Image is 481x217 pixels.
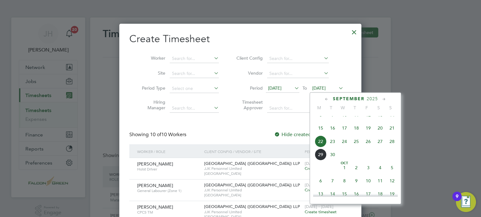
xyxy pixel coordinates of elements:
span: 19 [386,188,398,200]
span: 26 [362,136,374,147]
span: 29 [315,149,327,160]
span: 19 [362,122,374,134]
label: Hiring Manager [137,99,165,111]
span: 17 [339,122,350,134]
input: Select one [170,84,219,93]
label: Period Type [137,85,165,91]
span: T [349,105,361,111]
span: [DATE] - [DATE] [305,161,334,166]
span: [DATE] - [DATE] [305,182,334,188]
span: JJK Personnel Limited [204,188,302,193]
span: 9 [350,175,362,187]
span: CPCS TM [137,210,199,215]
input: Search for... [170,54,219,63]
span: Oct [339,162,350,165]
span: 5 [386,162,398,174]
span: 15 [315,122,327,134]
span: 21 [386,122,398,134]
span: 14 [327,188,339,200]
span: [DATE] [268,85,282,91]
span: [PERSON_NAME] [137,204,173,210]
span: [PERSON_NAME] [137,161,173,167]
span: 6 [315,175,327,187]
div: Client Config / Vendor / Site [203,144,303,159]
h2: Create Timesheet [129,32,351,46]
div: 9 [456,196,458,205]
span: [GEOGRAPHIC_DATA] ([GEOGRAPHIC_DATA]) LLP [204,161,300,166]
span: 3 [362,162,374,174]
label: Client Config [235,55,263,61]
label: Site [137,70,165,76]
input: Search for... [267,54,329,63]
span: 16 [350,188,362,200]
span: 30 [327,149,339,160]
span: S [385,105,396,111]
span: 2 [350,162,362,174]
span: 25 [350,136,362,147]
span: 4 [374,162,386,174]
span: F [361,105,373,111]
span: S [373,105,385,111]
label: Vendor [235,70,263,76]
span: 22 [315,136,327,147]
span: General Labourer (Zone 1) [137,188,199,193]
input: Search for... [170,104,219,113]
span: 1 [339,162,350,174]
label: Hide created timesheets [274,131,338,138]
span: 23 [327,136,339,147]
span: [DATE] - [DATE] [305,204,334,209]
span: 24 [339,136,350,147]
label: Period [235,85,263,91]
div: Showing [129,131,188,138]
span: [DATE] [312,85,326,91]
span: 15 [339,188,350,200]
span: 10 Workers [150,131,186,138]
span: 11 [374,175,386,187]
span: W [337,105,349,111]
span: 17 [362,188,374,200]
span: September [333,96,365,101]
label: Timesheet Approver [235,99,263,111]
span: M [313,105,325,111]
span: Create timesheet [305,209,337,215]
span: Create timesheet [305,187,337,193]
input: Search for... [267,104,329,113]
span: To [301,84,309,92]
span: [GEOGRAPHIC_DATA] ([GEOGRAPHIC_DATA]) LLP [204,204,300,209]
div: Worker / Role [136,144,203,159]
span: 2025 [367,96,378,101]
span: [GEOGRAPHIC_DATA] ([GEOGRAPHIC_DATA]) LLP [204,182,300,188]
span: 10 [362,175,374,187]
span: 18 [374,188,386,200]
span: 12 [386,175,398,187]
div: Period [303,144,345,159]
span: 8 [339,175,350,187]
label: Worker [137,55,165,61]
span: [GEOGRAPHIC_DATA] [204,171,302,176]
span: 28 [386,136,398,147]
span: 13 [315,188,327,200]
span: 27 [374,136,386,147]
span: JJK Personnel Limited [204,210,302,215]
span: 10 of [150,131,161,138]
button: Open Resource Center, 9 new notifications [456,192,476,212]
span: T [325,105,337,111]
span: 7 [327,175,339,187]
span: [PERSON_NAME] [137,183,173,188]
span: JJK Personnel Limited [204,166,302,171]
span: 16 [327,122,339,134]
span: 20 [374,122,386,134]
input: Search for... [267,69,329,78]
span: 18 [350,122,362,134]
span: [GEOGRAPHIC_DATA] [204,193,302,198]
span: Hoist Driver [137,167,199,172]
span: Create timesheet [305,166,337,171]
input: Search for... [170,69,219,78]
